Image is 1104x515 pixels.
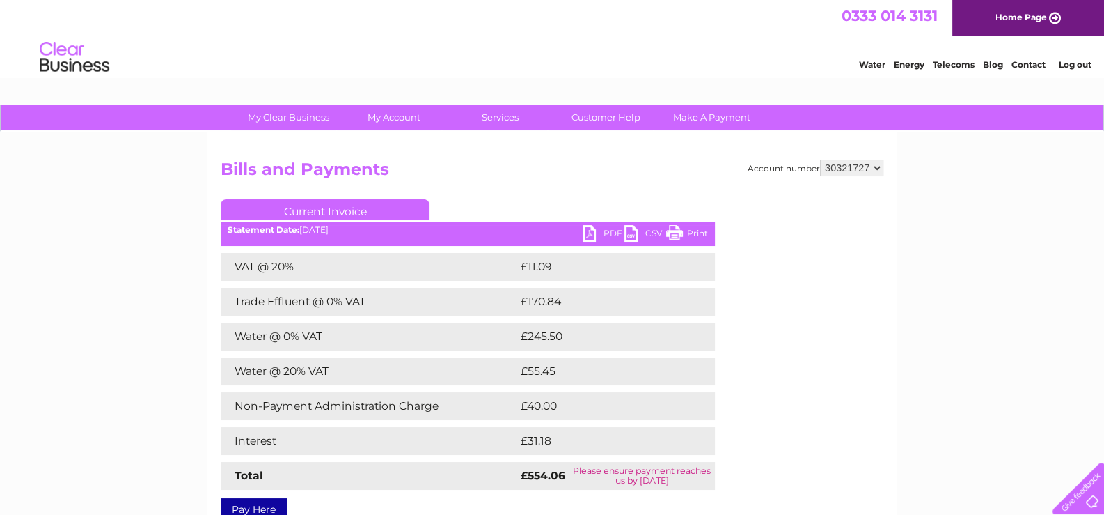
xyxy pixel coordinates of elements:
td: Water @ 0% VAT [221,323,517,351]
a: Contact [1011,59,1046,70]
td: Non-Payment Administration Charge [221,392,517,420]
a: Water [859,59,885,70]
td: £245.50 [517,323,691,351]
td: Trade Effluent @ 0% VAT [221,288,517,316]
a: Blog [983,59,1003,70]
td: £55.45 [517,358,686,385]
strong: £554.06 [521,469,565,482]
a: 0333 014 3131 [842,7,938,24]
td: £31.18 [517,427,684,455]
td: £11.09 [517,253,684,281]
a: Make A Payment [654,105,769,130]
a: My Clear Business [231,105,346,130]
td: Water @ 20% VAT [221,358,517,385]
div: Clear Business is a trading name of Verastar Limited (registered in [GEOGRAPHIC_DATA] No. 3667643... [224,8,882,68]
a: Telecoms [933,59,975,70]
div: [DATE] [221,225,715,235]
a: Log out [1058,59,1091,70]
a: CSV [624,225,666,245]
a: Energy [894,59,924,70]
h2: Bills and Payments [221,160,883,186]
td: Interest [221,427,517,455]
b: Statement Date: [228,224,299,235]
a: PDF [583,225,624,245]
a: My Account [337,105,452,130]
a: Customer Help [549,105,663,130]
img: logo.png [39,36,110,79]
td: VAT @ 20% [221,253,517,281]
a: Print [666,225,708,245]
td: £170.84 [517,288,690,316]
div: Account number [748,160,883,176]
td: £40.00 [517,392,688,420]
strong: Total [235,469,263,482]
td: Please ensure payment reaches us by [DATE] [569,462,715,490]
a: Services [443,105,558,130]
a: Current Invoice [221,199,429,220]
